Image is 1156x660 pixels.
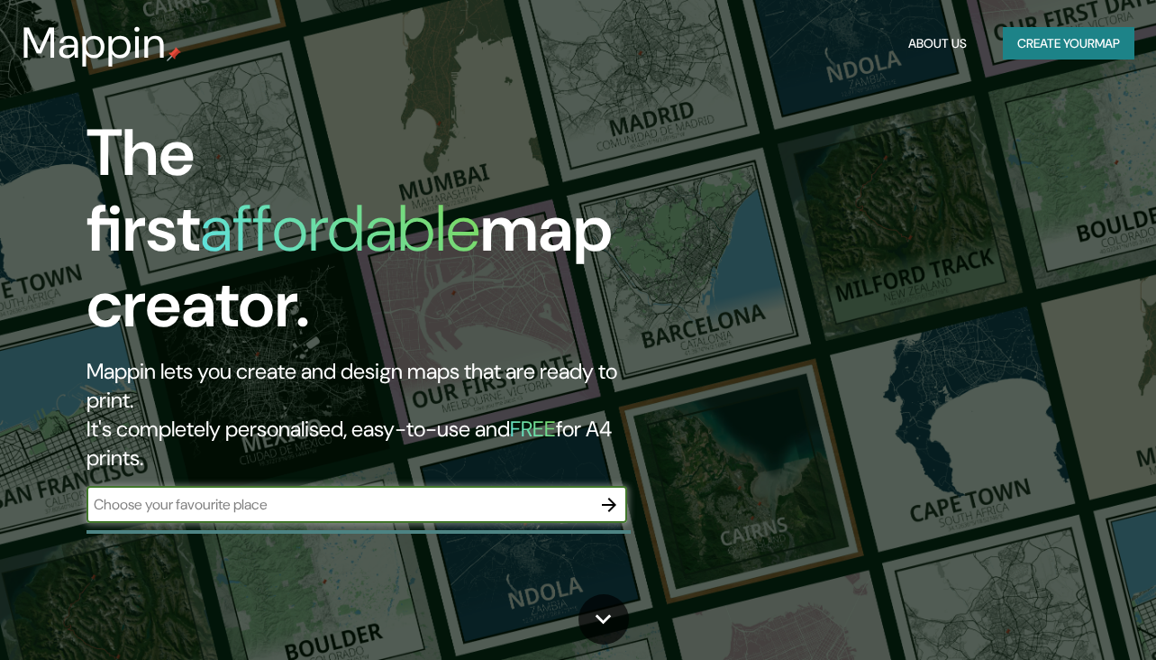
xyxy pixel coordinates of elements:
button: Create yourmap [1003,27,1134,60]
h1: affordable [200,187,480,270]
img: mappin-pin [167,47,181,61]
input: Choose your favourite place [86,494,591,515]
h2: Mappin lets you create and design maps that are ready to print. It's completely personalised, eas... [86,357,665,472]
button: About Us [901,27,974,60]
h5: FREE [510,415,556,443]
h3: Mappin [22,18,167,69]
h1: The first map creator. [86,115,665,357]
